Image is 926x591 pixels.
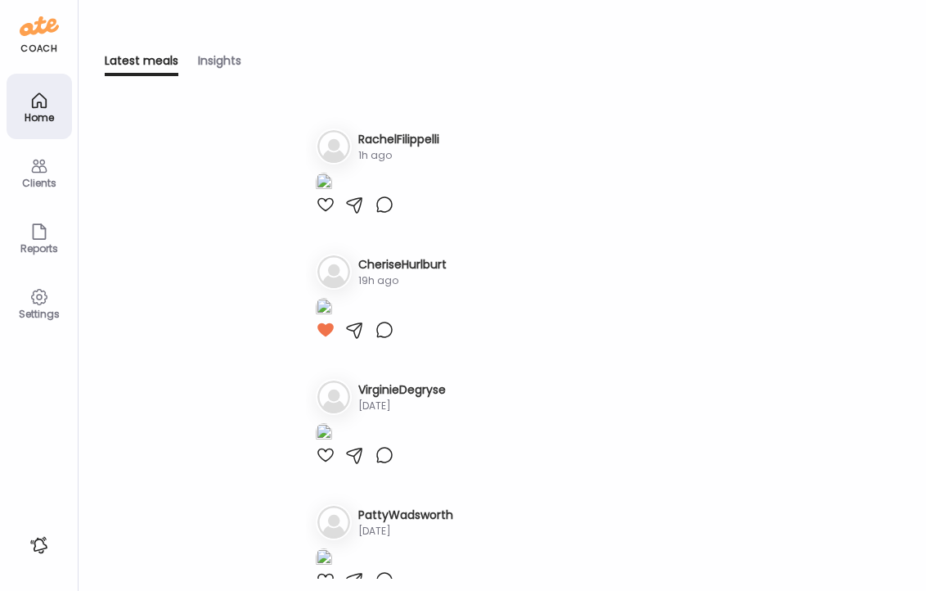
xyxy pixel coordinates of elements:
div: 1h ago [358,148,439,163]
div: coach [20,42,57,56]
div: Reports [10,243,69,254]
img: bg-avatar-default.svg [317,506,350,539]
img: bg-avatar-default.svg [317,130,350,163]
img: images%2FPx7obpQtcXfz5dvBTIw2MvHmXDg1%2FMNDcMApC30TywFClKmBy%2F7aVYDUS3ZArfCVolKAYb_1080 [316,298,332,320]
div: Settings [10,309,69,319]
img: ate [20,13,59,39]
div: Latest meals [105,52,178,76]
h3: PattyWadsworth [358,507,453,524]
div: 19h ago [358,273,447,288]
img: bg-avatar-default.svg [317,255,350,288]
h3: VirginieDegryse [358,381,446,399]
h3: CheriseHurlburt [358,256,447,273]
div: Clients [10,178,69,188]
div: [DATE] [358,524,453,539]
h3: RachelFilippelli [358,131,439,148]
img: images%2F1IVwZUuXIwd79qFJdmi7kV9BNGF2%2F00sfb4W7uGC5CPsfEMEH%2Fp1Ycpa71Tc1l4hHLAbps_1080 [316,173,332,195]
img: images%2Fzt9ufIYpKycxN3n4OKSKcWHmgJ22%2FqBlXbbhZMUp4iuiYFid5%2FZWcV8zuXXBlo7vboDQSu_1080 [316,423,332,445]
img: images%2FAeoIZUoaJycg1Nu3Sq9dMNPfs5n1%2FM8T6NtPSlktQ27w1wtHC%2FOK9b0Vhqay73EYg440HD_1080 [316,548,332,571]
img: bg-avatar-default.svg [317,381,350,413]
div: [DATE] [358,399,446,413]
div: Insights [198,52,241,76]
div: Home [10,112,69,123]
